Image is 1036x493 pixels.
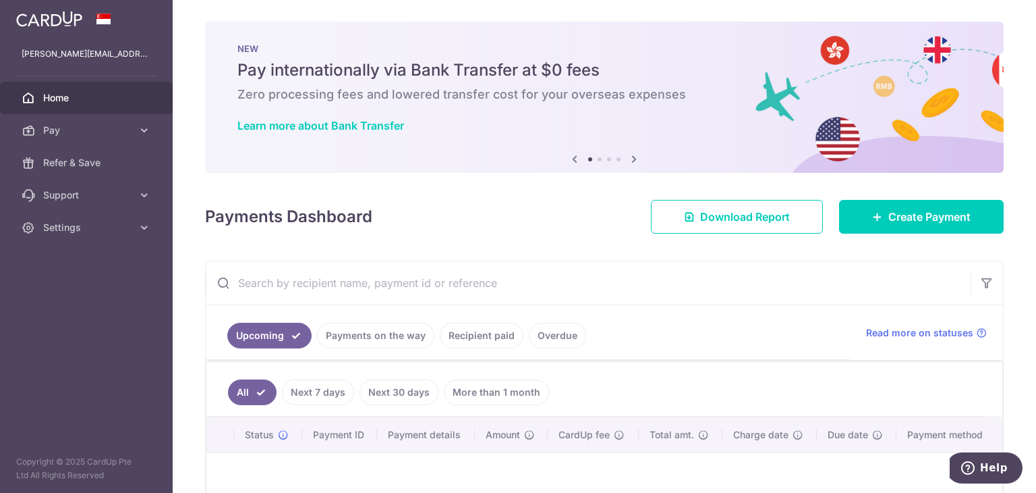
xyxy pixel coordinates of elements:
[237,59,971,81] h5: Pay internationally via Bank Transfer at $0 fees
[302,417,378,452] th: Payment ID
[888,209,971,225] span: Create Payment
[16,11,82,27] img: CardUp
[377,417,475,452] th: Payment details
[205,22,1004,173] img: Bank transfer banner
[839,200,1004,234] a: Create Payment
[206,261,971,305] input: Search by recipient name, payment id or reference
[558,428,610,442] span: CardUp fee
[245,428,274,442] span: Status
[440,323,523,348] a: Recipient paid
[317,323,434,348] a: Payments on the way
[282,380,354,405] a: Next 7 days
[43,91,132,105] span: Home
[828,428,868,442] span: Due date
[205,205,372,229] h4: Payments Dashboard
[43,156,132,170] span: Refer & Save
[444,380,549,405] a: More than 1 month
[866,326,973,340] span: Read more on statuses
[651,200,823,234] a: Download Report
[228,380,277,405] a: All
[486,428,520,442] span: Amount
[896,417,1002,452] th: Payment method
[866,326,987,340] a: Read more on statuses
[43,188,132,202] span: Support
[227,323,312,348] a: Upcoming
[359,380,438,405] a: Next 30 days
[529,323,586,348] a: Overdue
[733,428,788,442] span: Charge date
[237,119,404,132] a: Learn more about Bank Transfer
[237,86,971,103] h6: Zero processing fees and lowered transfer cost for your overseas expenses
[237,43,971,54] p: NEW
[22,47,151,61] p: [PERSON_NAME][EMAIL_ADDRESS][PERSON_NAME][DOMAIN_NAME]
[650,428,694,442] span: Total amt.
[43,221,132,234] span: Settings
[950,452,1023,486] iframe: Opens a widget where you can find more information
[43,124,132,137] span: Pay
[700,209,790,225] span: Download Report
